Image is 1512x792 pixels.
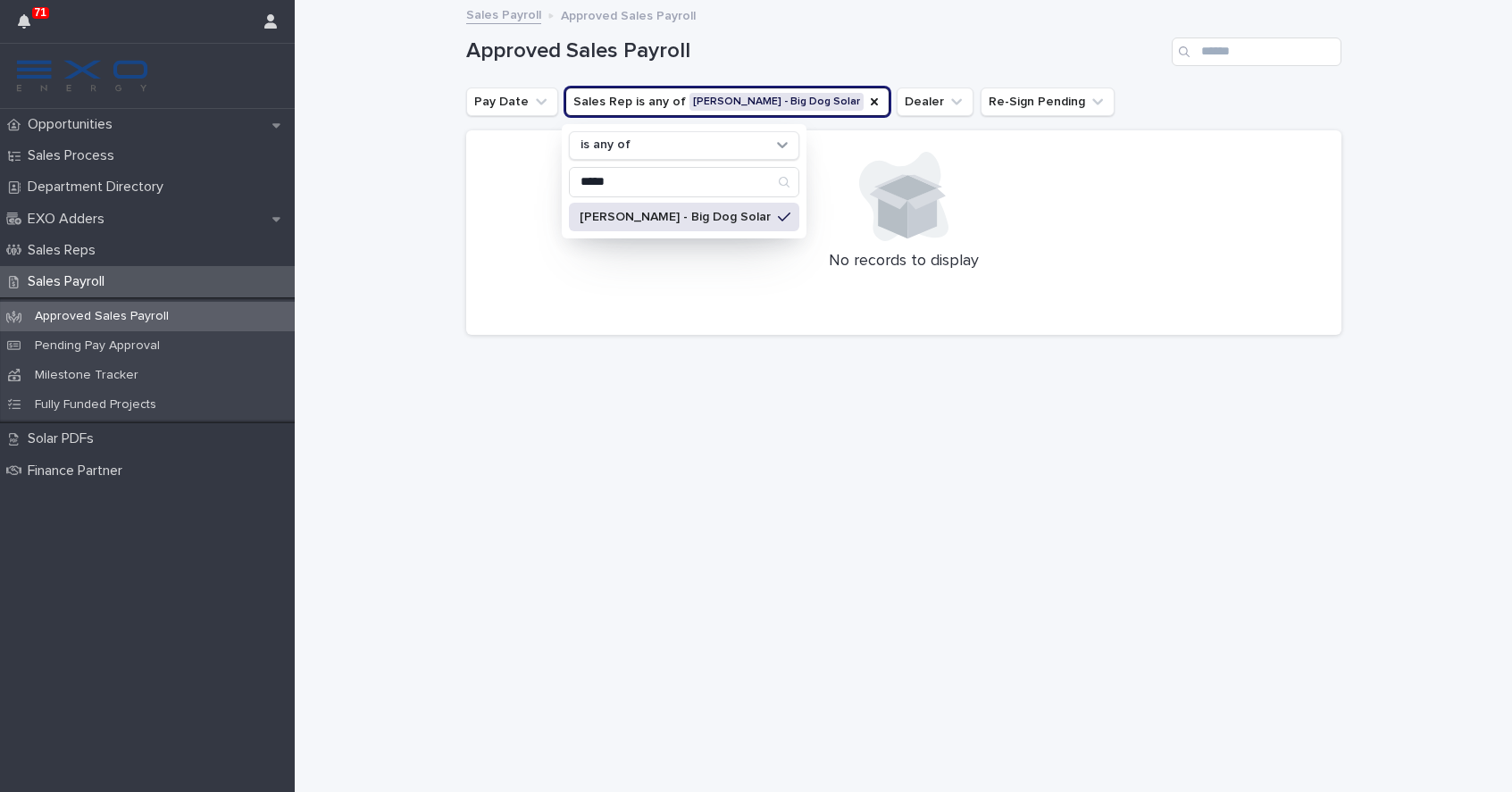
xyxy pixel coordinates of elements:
[570,168,798,196] input: Search
[581,138,631,153] p: is any of
[580,211,771,223] p: [PERSON_NAME] - Big Dog Solar
[897,88,973,116] button: Dealer
[488,252,1320,271] p: No records to display
[18,11,41,43] div: 71
[569,167,799,197] div: Search
[21,338,174,354] p: Pending Pay Approval
[1172,38,1341,66] input: Search
[21,147,129,164] p: Sales Process
[981,88,1115,116] button: Re-Sign Pending
[21,273,119,290] p: Sales Payroll
[35,6,46,19] p: 71
[565,88,890,116] button: Sales Rep
[21,211,119,228] p: EXO Adders
[21,463,137,479] p: Finance Partner
[466,88,558,116] button: Pay Date
[21,242,110,259] p: Sales Reps
[21,309,183,324] p: Approved Sales Payroll
[21,179,178,196] p: Department Directory
[466,4,541,24] a: Sales Payroll
[21,397,171,413] p: Fully Funded Projects
[561,4,696,24] p: Approved Sales Payroll
[21,368,153,383] p: Milestone Tracker
[21,116,127,133] p: Opportunities
[21,430,108,447] p: Solar PDFs
[466,38,1165,64] h1: Approved Sales Payroll
[14,58,150,94] img: FKS5r6ZBThi8E5hshIGi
